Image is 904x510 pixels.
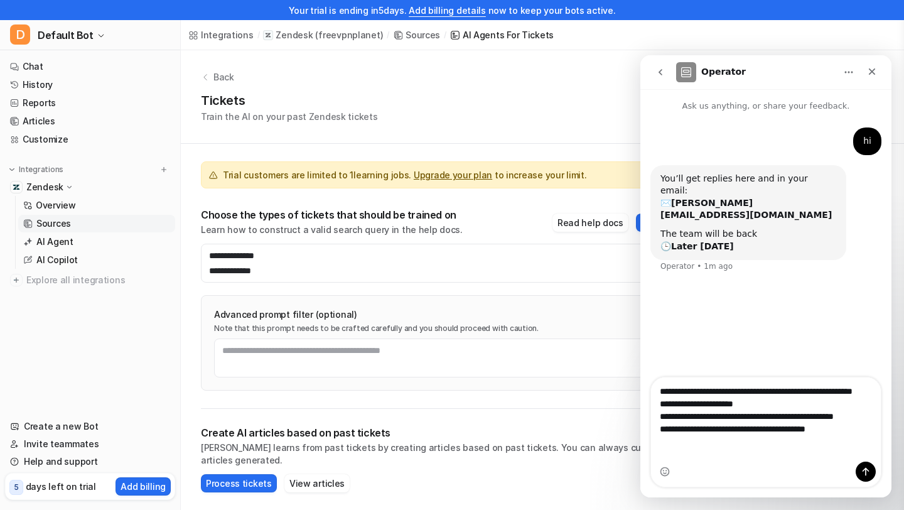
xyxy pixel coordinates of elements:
a: Zendesk(freevpnplanet) [263,29,383,41]
span: / [444,30,446,41]
p: ( freevpnplanet ) [315,29,383,41]
div: AI Agents for tickets [463,28,554,41]
button: Add billing [116,477,171,496]
p: Learn how to construct a valid search query in the help docs. [201,224,463,236]
p: Back [213,70,234,84]
button: Read help docs [552,214,628,232]
a: Explore all integrations [5,271,175,289]
img: Zendesk [13,183,20,191]
p: days left on trial [26,480,96,493]
button: View articles [284,474,350,492]
a: Create a new Bot [5,418,175,435]
a: Sources [393,28,440,41]
img: menu_add.svg [159,165,168,174]
p: Train the AI on your past Zendesk tickets [201,110,378,123]
p: Add billing [121,480,166,493]
a: Chat [5,58,175,75]
a: Integrations [188,28,254,41]
span: / [257,30,260,41]
a: Invite teammates [5,435,175,453]
a: Help and support [5,453,175,470]
a: Sources [18,215,175,232]
span: Default Bot [38,26,94,44]
a: AI Agent [18,233,175,251]
a: Upgrade your plan [414,170,492,180]
div: Integrations [201,28,254,41]
span: Trial customers are limited to 1 learning jobs. to increase your limit. [223,168,586,182]
button: Integrations [5,163,67,176]
p: [PERSON_NAME] learns from past tickets by creating articles based on past tickets. You can always... [201,442,713,467]
span: Explore all integrations [26,270,170,290]
p: Sources [36,217,71,230]
a: AI Agents for tickets [450,28,554,41]
p: Zendesk [26,181,63,193]
img: expand menu [8,165,16,174]
p: Integrations [19,165,63,175]
p: AI Copilot [36,254,78,266]
a: AI Copilot [18,251,175,269]
a: Customize [5,131,175,148]
p: Create AI articles based on past tickets [201,426,713,439]
p: Note that this prompt needs to be crafted carefully and you should proceed with caution. [214,323,700,334]
a: Reports [5,94,175,112]
button: Preview sample [636,214,713,232]
img: explore all integrations [10,274,23,286]
p: Choose the types of tickets that should be trained on [201,209,463,221]
a: Articles [5,112,175,130]
button: Process tickets [201,474,277,492]
a: History [5,76,175,94]
p: Advanced prompt filter (optional) [214,308,700,321]
h1: Tickets [201,91,378,110]
iframe: Intercom live chat [640,55,891,497]
p: Zendesk [276,29,313,41]
p: AI Agent [36,236,73,248]
p: Overview [36,199,76,212]
a: Overview [18,197,175,214]
a: Add billing details [409,5,486,16]
span: / [387,30,389,41]
span: D [10,24,30,45]
div: Sources [406,28,440,41]
p: 5 [14,482,19,493]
